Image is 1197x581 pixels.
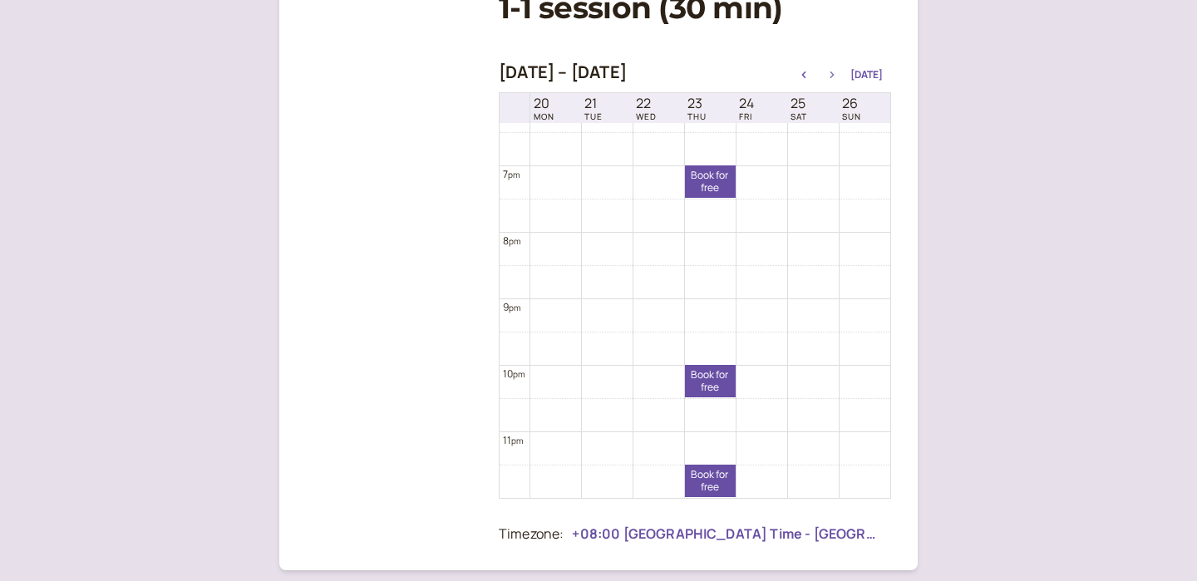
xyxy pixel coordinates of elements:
[511,435,523,446] span: pm
[684,94,710,123] a: October 23, 2025
[534,96,554,111] span: 20
[509,302,520,313] span: pm
[739,111,754,121] span: FRI
[850,69,883,81] button: [DATE]
[687,96,707,111] span: 23
[509,235,520,247] span: pm
[513,368,525,380] span: pm
[736,94,757,123] a: October 24, 2025
[842,111,861,121] span: SUN
[685,369,736,393] span: Book for free
[584,111,603,121] span: TUE
[791,111,807,121] span: SAT
[530,94,558,123] a: October 20, 2025
[787,94,810,123] a: October 25, 2025
[685,170,736,194] span: Book for free
[581,94,606,123] a: October 21, 2025
[636,111,657,121] span: WED
[499,62,627,82] h2: [DATE] – [DATE]
[534,111,554,121] span: MON
[633,94,660,123] a: October 22, 2025
[503,299,521,315] div: 9
[508,169,520,180] span: pm
[739,96,754,111] span: 24
[503,166,520,182] div: 7
[687,111,707,121] span: THU
[499,524,564,545] div: Timezone:
[503,432,524,448] div: 11
[503,233,521,249] div: 8
[791,96,807,111] span: 25
[842,96,861,111] span: 26
[636,96,657,111] span: 22
[839,94,864,123] a: October 26, 2025
[685,469,736,493] span: Book for free
[503,366,525,382] div: 10
[584,96,603,111] span: 21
